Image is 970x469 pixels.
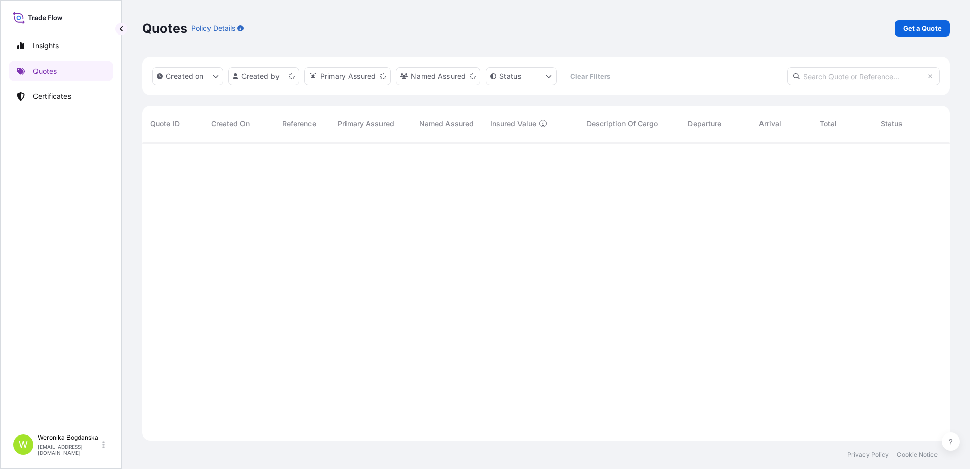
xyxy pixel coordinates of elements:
[586,119,658,129] span: Description Of Cargo
[562,68,618,84] button: Clear Filters
[570,71,610,81] p: Clear Filters
[166,71,204,81] p: Created on
[787,67,940,85] input: Search Quote or Reference...
[304,67,391,85] button: distributor Filter options
[33,41,59,51] p: Insights
[9,61,113,81] a: Quotes
[411,71,466,81] p: Named Assured
[820,119,837,129] span: Total
[9,86,113,107] a: Certificates
[320,71,376,81] p: Primary Assured
[33,66,57,76] p: Quotes
[499,71,521,81] p: Status
[211,119,250,129] span: Created On
[490,119,536,129] span: Insured Value
[9,36,113,56] a: Insights
[419,119,474,129] span: Named Assured
[191,23,235,33] p: Policy Details
[150,119,180,129] span: Quote ID
[282,119,316,129] span: Reference
[33,91,71,102] p: Certificates
[338,119,394,129] span: Primary Assured
[241,71,280,81] p: Created by
[895,20,950,37] a: Get a Quote
[228,67,299,85] button: createdBy Filter options
[19,440,28,450] span: W
[759,119,781,129] span: Arrival
[152,67,223,85] button: createdOn Filter options
[688,119,721,129] span: Departure
[881,119,903,129] span: Status
[897,451,938,459] a: Cookie Notice
[847,451,889,459] a: Privacy Policy
[486,67,557,85] button: certificateStatus Filter options
[38,433,100,442] p: Weronika Bogdanska
[903,23,942,33] p: Get a Quote
[142,20,187,37] p: Quotes
[396,67,480,85] button: cargoOwner Filter options
[38,444,100,456] p: [EMAIL_ADDRESS][DOMAIN_NAME]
